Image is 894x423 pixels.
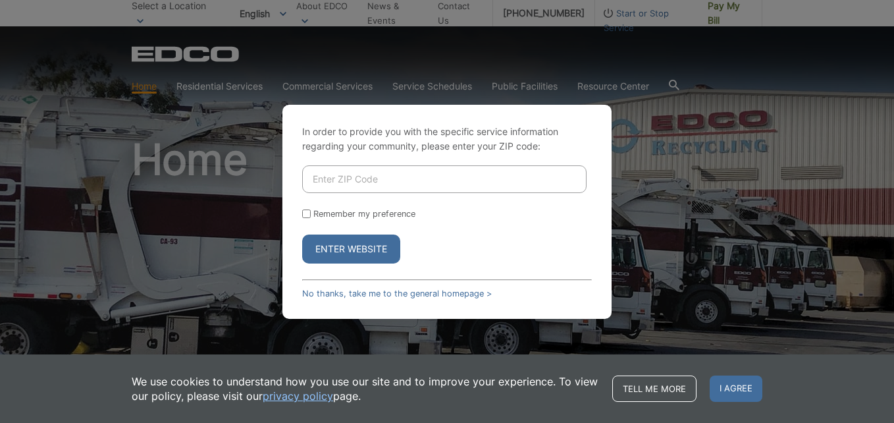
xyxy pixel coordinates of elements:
span: I agree [710,376,762,402]
p: We use cookies to understand how you use our site and to improve your experience. To view our pol... [132,374,599,403]
a: privacy policy [263,389,333,403]
input: Enter ZIP Code [302,165,587,193]
label: Remember my preference [313,209,415,219]
button: Enter Website [302,235,400,264]
p: In order to provide you with the specific service information regarding your community, please en... [302,125,592,154]
a: Tell me more [612,376,697,402]
a: No thanks, take me to the general homepage > [302,289,492,298]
